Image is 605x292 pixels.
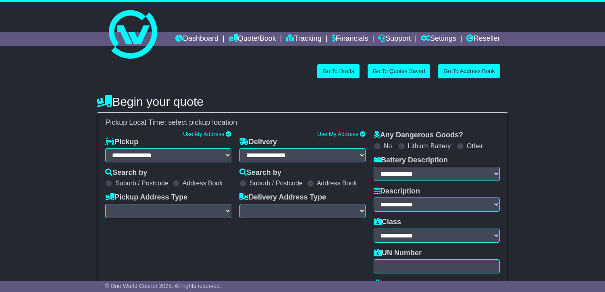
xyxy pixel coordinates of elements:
label: Delivery Address Type [239,193,326,202]
label: Description [374,187,420,196]
a: Financials [332,32,368,46]
a: Tracking [286,32,321,46]
label: Suburb / Postcode [249,179,303,187]
a: Go To Drafts [317,64,359,78]
label: Address Book [317,179,357,187]
label: Lithium Battery [408,142,451,150]
label: Address Book [183,179,223,187]
label: Packaging Group [374,279,442,288]
label: Delivery [239,138,277,147]
a: Use My Address [317,131,358,137]
label: No [384,142,392,150]
span: select pickup location [168,118,237,126]
a: Dashboard [175,32,218,46]
a: Go To Quotes Saved [368,64,430,78]
div: Pickup Local Time: [101,118,504,127]
label: Pickup Address Type [105,193,187,202]
h4: Begin your quote [97,95,508,108]
label: Search by [239,168,281,177]
span: © One World Courier 2025. All rights reserved. [105,283,221,289]
label: Pickup [105,138,138,147]
label: Other [467,142,483,150]
a: Support [378,32,411,46]
a: Use My Address [183,131,224,137]
a: Quote/Book [229,32,276,46]
label: Class [374,218,401,227]
a: Settings [421,32,456,46]
label: Any Dangerous Goods? [374,131,463,140]
label: Suburb / Postcode [115,179,168,187]
label: Search by [105,168,147,177]
a: Go To Address Book [438,64,500,78]
label: Battery Description [374,156,448,165]
a: Reseller [466,32,500,46]
label: UN Number [374,249,422,258]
